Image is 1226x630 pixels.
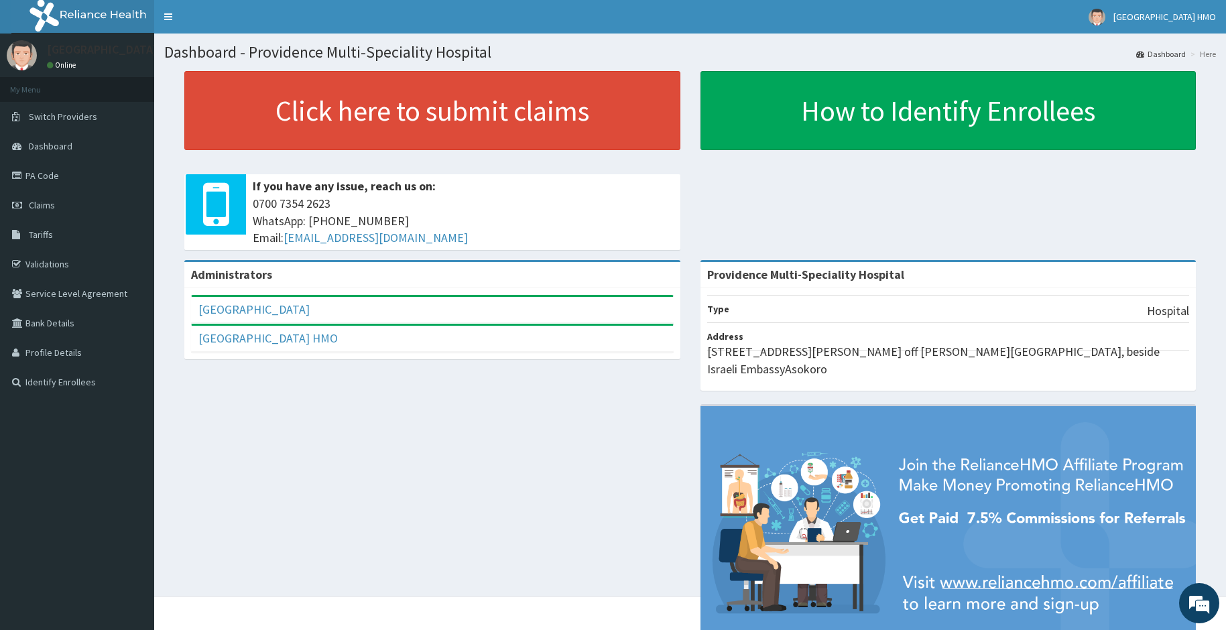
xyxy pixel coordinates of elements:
[198,330,338,346] a: [GEOGRAPHIC_DATA] HMO
[284,230,468,245] a: [EMAIL_ADDRESS][DOMAIN_NAME]
[1089,9,1105,25] img: User Image
[47,44,184,56] p: [GEOGRAPHIC_DATA] HMO
[1113,11,1216,23] span: [GEOGRAPHIC_DATA] HMO
[184,71,680,150] a: Click here to submit claims
[29,140,72,152] span: Dashboard
[253,195,674,247] span: 0700 7354 2623 WhatsApp: [PHONE_NUMBER] Email:
[47,60,79,70] a: Online
[1147,302,1189,320] p: Hospital
[707,343,1190,377] p: [STREET_ADDRESS][PERSON_NAME] off [PERSON_NAME][GEOGRAPHIC_DATA], beside Israeli EmbassyAsokoro
[707,303,729,315] b: Type
[707,267,904,282] strong: Providence Multi-Speciality Hospital
[164,44,1216,61] h1: Dashboard - Providence Multi-Speciality Hospital
[707,330,743,342] b: Address
[700,71,1197,150] a: How to Identify Enrollees
[29,111,97,123] span: Switch Providers
[198,302,310,317] a: [GEOGRAPHIC_DATA]
[191,267,272,282] b: Administrators
[7,40,37,70] img: User Image
[29,199,55,211] span: Claims
[253,178,436,194] b: If you have any issue, reach us on:
[1187,48,1216,60] li: Here
[1136,48,1186,60] a: Dashboard
[29,229,53,241] span: Tariffs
